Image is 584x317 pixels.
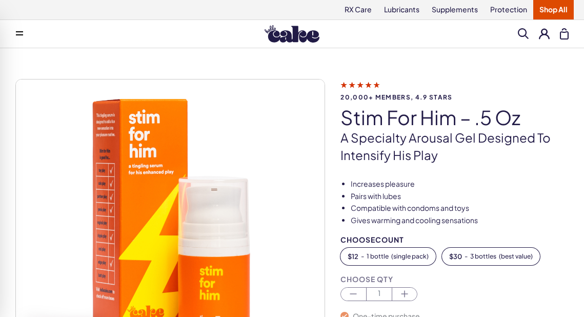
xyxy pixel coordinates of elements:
[340,248,436,265] button: -
[391,253,429,260] span: ( single pack )
[351,179,569,189] li: Increases pleasure
[348,253,358,260] span: $ 12
[470,253,496,260] span: 3 bottles
[265,25,319,43] img: Hello Cake
[340,80,569,101] a: 20,000+ members, 4.9 stars
[340,107,569,128] h1: Stim For Him – .5 oz
[351,203,569,213] li: Compatible with condoms and toys
[367,253,389,260] span: 1 bottle
[351,215,569,226] li: Gives warming and cooling sensations
[340,94,569,101] span: 20,000+ members, 4.9 stars
[442,248,540,265] button: -
[340,129,569,164] p: A specialty arousal gel designed to intensify his play
[340,236,569,244] div: Choose Count
[499,253,533,260] span: ( best value )
[449,253,462,260] span: $ 30
[351,191,569,202] li: Pairs with lubes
